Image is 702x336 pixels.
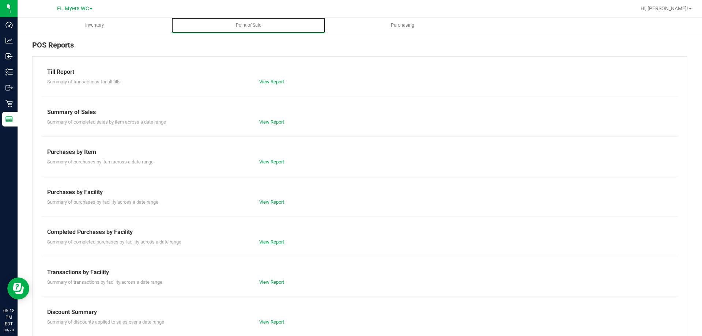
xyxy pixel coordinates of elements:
iframe: Resource center [7,278,29,299]
span: Summary of discounts applied to sales over a date range [47,319,164,325]
a: View Report [259,159,284,165]
span: Hi, [PERSON_NAME]! [641,5,688,11]
span: Summary of transactions by facility across a date range [47,279,162,285]
inline-svg: Retail [5,100,13,107]
a: Purchasing [325,18,479,33]
div: Transactions by Facility [47,268,672,277]
inline-svg: Inbound [5,53,13,60]
span: Ft. Myers WC [57,5,89,12]
inline-svg: Inventory [5,68,13,76]
inline-svg: Reports [5,116,13,123]
inline-svg: Outbound [5,84,13,91]
a: View Report [259,239,284,245]
div: POS Reports [32,39,687,56]
p: 09/28 [3,327,14,333]
span: Inventory [75,22,114,29]
a: View Report [259,119,284,125]
span: Purchasing [381,22,424,29]
a: View Report [259,79,284,84]
a: Inventory [18,18,171,33]
a: View Report [259,319,284,325]
div: Till Report [47,68,672,76]
inline-svg: Analytics [5,37,13,44]
div: Purchases by Facility [47,188,672,197]
a: Point of Sale [171,18,325,33]
inline-svg: Dashboard [5,21,13,29]
div: Discount Summary [47,308,672,317]
span: Summary of purchases by item across a date range [47,159,154,165]
div: Purchases by Item [47,148,672,156]
div: Completed Purchases by Facility [47,228,672,237]
a: View Report [259,199,284,205]
a: View Report [259,279,284,285]
span: Summary of completed sales by item across a date range [47,119,166,125]
span: Summary of transactions for all tills [47,79,121,84]
span: Summary of purchases by facility across a date range [47,199,158,205]
span: Summary of completed purchases by facility across a date range [47,239,181,245]
p: 05:18 PM EDT [3,307,14,327]
span: Point of Sale [226,22,271,29]
div: Summary of Sales [47,108,672,117]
